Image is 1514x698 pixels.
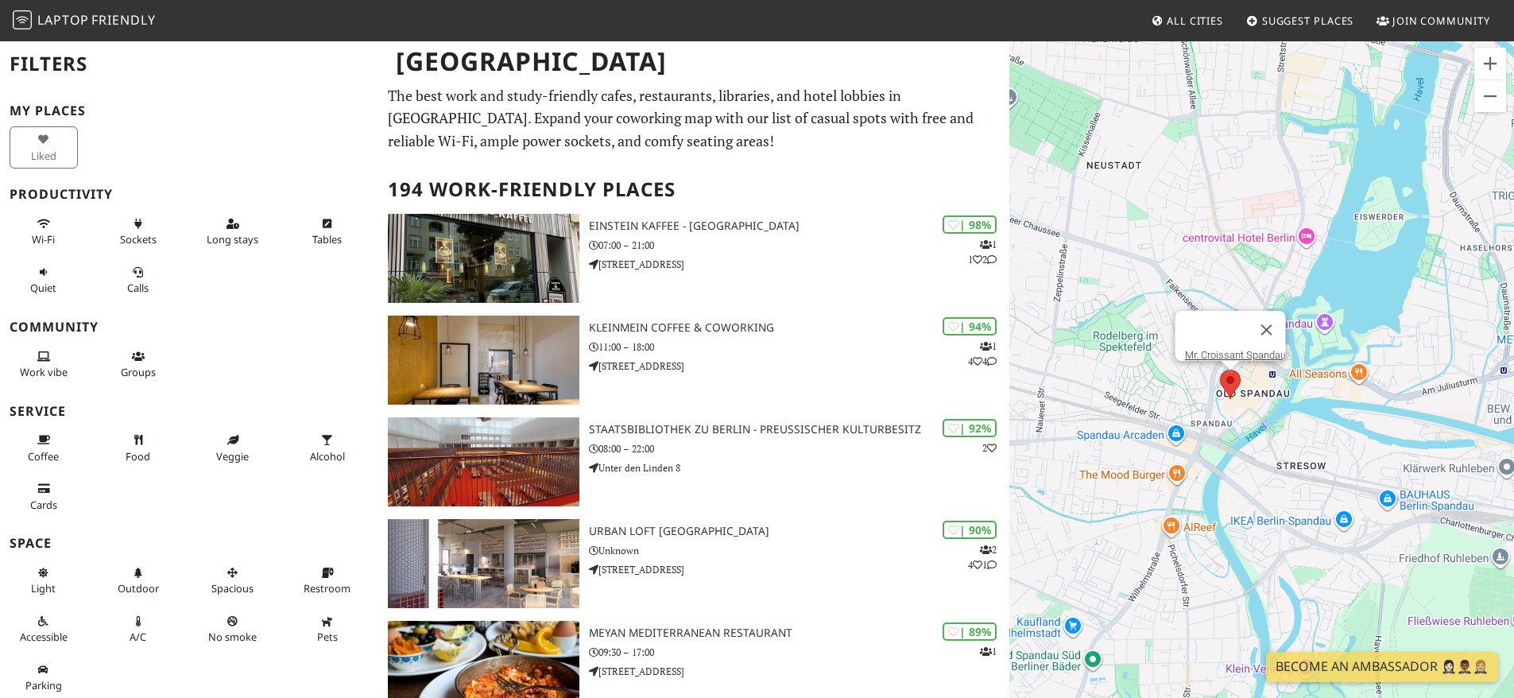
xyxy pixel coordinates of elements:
h3: Meyan Mediterranean Restaurant [589,626,1009,640]
button: Spacious [199,560,267,602]
span: Suggest Places [1262,14,1354,28]
span: Group tables [121,365,156,379]
button: Light [10,560,78,602]
span: Credit cards [30,498,57,512]
h3: Community [10,320,369,335]
p: 1 1 2 [968,237,997,267]
a: All Cities [1144,6,1229,35]
h3: Service [10,404,369,419]
button: Sockets [104,211,172,253]
a: Einstein Kaffee - Charlottenburg | 98% 112 Einstein Kaffee - [GEOGRAPHIC_DATA] 07:00 – 21:00 [STR... [378,214,1009,303]
a: URBAN LOFT Berlin | 90% 241 URBAN LOFT [GEOGRAPHIC_DATA] Unknown [STREET_ADDRESS] [378,519,1009,608]
p: 09:30 – 17:00 [589,645,1009,660]
span: Natural light [31,581,56,595]
h3: Productivity [10,187,369,202]
span: Air conditioned [130,630,146,644]
div: | 94% [943,317,997,335]
span: Food [126,449,150,463]
p: The best work and study-friendly cafes, restaurants, libraries, and hotel lobbies in [GEOGRAPHIC_... [388,84,1000,153]
img: Staatsbibliothek zu Berlin - Preußischer Kulturbesitz [388,417,579,506]
button: Pets [293,608,362,650]
div: | 98% [943,215,997,234]
button: Calls [104,259,172,301]
p: 2 4 1 [968,542,997,572]
p: 1 4 4 [968,339,997,369]
span: Coffee [28,449,59,463]
span: Smoke free [208,630,257,644]
button: Long stays [199,211,267,253]
button: Outdoor [104,560,172,602]
img: KleinMein Coffee & Coworking [388,316,579,405]
span: Veggie [216,449,249,463]
h1: [GEOGRAPHIC_DATA] [383,40,1006,83]
span: Friendly [91,11,155,29]
button: Zoom in [1474,48,1506,79]
span: Stable Wi-Fi [32,232,55,246]
span: Long stays [207,232,258,246]
span: People working [20,365,68,379]
button: Tables [293,211,362,253]
button: Cards [10,475,78,518]
div: | 90% [943,521,997,539]
button: Close [1247,311,1285,349]
div: | 92% [943,419,997,437]
button: Veggie [199,427,267,469]
span: Work-friendly tables [312,232,342,246]
p: [STREET_ADDRESS] [589,664,1009,679]
span: Pet friendly [317,630,338,644]
button: Food [104,427,172,469]
img: URBAN LOFT Berlin [388,519,579,608]
p: Unter den Linden 8 [589,460,1009,475]
h3: Einstein Kaffee - [GEOGRAPHIC_DATA] [589,219,1009,233]
h3: Space [10,536,369,551]
span: Outdoor area [118,581,159,595]
p: 1 [980,644,997,659]
a: Mr. Croissant Spandau [1184,349,1285,361]
button: Quiet [10,259,78,301]
p: [STREET_ADDRESS] [589,257,1009,272]
button: Wi-Fi [10,211,78,253]
span: All Cities [1167,14,1223,28]
p: 2 [982,440,997,456]
p: Unknown [589,543,1009,558]
button: No smoke [199,608,267,650]
button: Restroom [293,560,362,602]
img: LaptopFriendly [13,10,32,29]
img: Einstein Kaffee - Charlottenburg [388,214,579,303]
a: Join Community [1370,6,1497,35]
button: Alcohol [293,427,362,469]
h2: 194 Work-Friendly Places [388,165,1000,214]
span: Join Community [1392,14,1490,28]
h3: KleinMein Coffee & Coworking [589,321,1009,335]
span: Laptop [37,11,89,29]
p: [STREET_ADDRESS] [589,562,1009,577]
a: LaptopFriendly LaptopFriendly [13,7,156,35]
p: 08:00 – 22:00 [589,441,1009,456]
button: A/C [104,608,172,650]
h3: My Places [10,103,369,118]
a: Suggest Places [1240,6,1361,35]
a: Staatsbibliothek zu Berlin - Preußischer Kulturbesitz | 92% 2 Staatsbibliothek zu Berlin - Preußi... [378,417,1009,506]
span: Video/audio calls [127,281,149,295]
button: Coffee [10,427,78,469]
h2: Filters [10,40,369,88]
div: | 89% [943,622,997,641]
span: Accessible [20,630,68,644]
span: Power sockets [120,232,157,246]
a: Become an Ambassador 🤵🏻‍♀️🤵🏾‍♂️🤵🏼‍♀️ [1266,652,1498,682]
p: 11:00 – 18:00 [589,339,1009,355]
button: Work vibe [10,343,78,386]
span: Quiet [30,281,56,295]
span: Restroom [304,581,350,595]
span: Spacious [211,581,254,595]
span: Alcohol [310,449,345,463]
button: Accessible [10,608,78,650]
p: 07:00 – 21:00 [589,238,1009,253]
a: KleinMein Coffee & Coworking | 94% 144 KleinMein Coffee & Coworking 11:00 – 18:00 [STREET_ADDRESS] [378,316,1009,405]
h3: URBAN LOFT [GEOGRAPHIC_DATA] [589,525,1009,538]
button: Zoom out [1474,80,1506,112]
p: [STREET_ADDRESS] [589,359,1009,374]
span: Parking [25,678,62,692]
button: Groups [104,343,172,386]
h3: Staatsbibliothek zu Berlin - Preußischer Kulturbesitz [589,423,1009,436]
